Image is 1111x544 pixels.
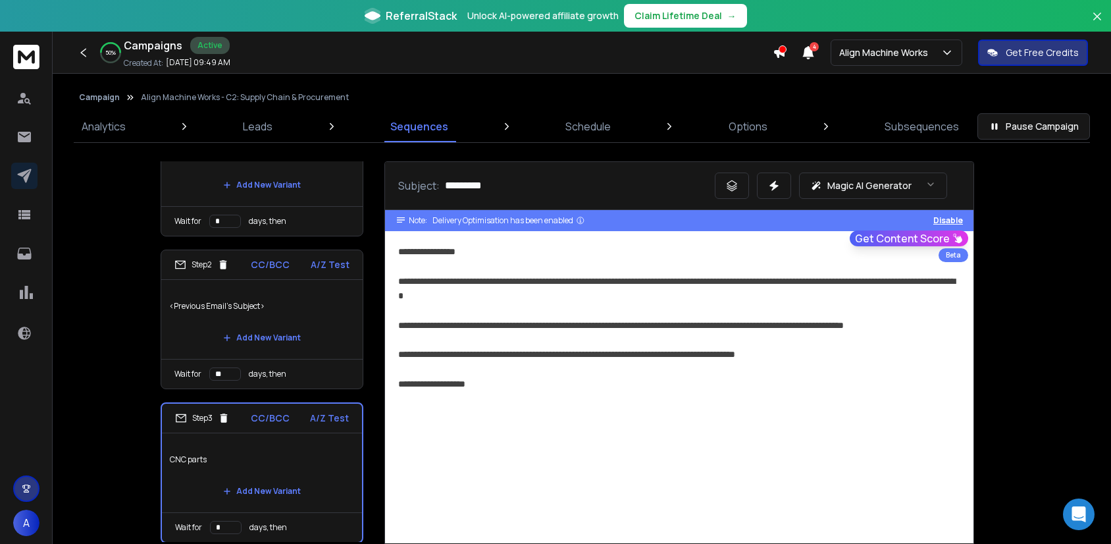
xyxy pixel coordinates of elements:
h1: Campaigns [124,38,182,53]
span: Note: [409,215,427,226]
p: Created At: [124,58,163,68]
span: 4 [810,42,819,51]
p: Align Machine Works - C2: Supply Chain & Procurement [141,92,349,103]
button: Get Free Credits [978,40,1088,66]
div: Open Intercom Messenger [1063,499,1095,530]
p: Sequences [390,119,448,134]
p: Subject: [398,178,440,194]
p: Unlock AI-powered affiliate growth [467,9,619,22]
p: Wait for [174,216,201,227]
button: Add New Variant [213,172,311,198]
p: Wait for [175,522,202,533]
a: Subsequences [877,111,967,142]
span: ReferralStack [386,8,457,24]
a: Sequences [382,111,456,142]
p: Align Machine Works [839,46,933,59]
p: Leads [243,119,272,134]
a: Analytics [74,111,134,142]
button: Pause Campaign [977,113,1090,140]
span: → [727,9,736,22]
p: A/Z Test [311,258,349,271]
button: Campaign [79,92,120,103]
p: Magic AI Generator [827,179,912,192]
p: CC/BCC [251,258,290,271]
p: Wait for [174,369,201,379]
p: days, then [249,522,287,533]
p: CNC parts [170,441,354,478]
div: Step 3 [175,412,230,424]
p: Get Free Credits [1006,46,1079,59]
button: Disable [933,215,963,226]
a: Leads [235,111,280,142]
li: Step2CC/BCCA/Z Test<Previous Email's Subject>Add New VariantWait fordays, then [161,250,363,389]
div: Active [190,37,230,54]
p: 50 % [105,49,116,57]
li: Step1CC/BCCA/Z Testreliable procurementAdd New VariantWait fordays, then [161,97,363,236]
button: A [13,510,39,536]
p: Options [729,119,767,134]
button: Close banner [1089,8,1106,40]
div: Beta [939,248,968,262]
button: Magic AI Generator [799,173,947,199]
div: Step 2 [174,259,229,271]
p: Schedule [565,119,611,134]
li: Step3CC/BCCA/Z TestCNC partsAdd New VariantWait fordays, then [161,402,363,543]
p: A/Z Test [310,412,349,425]
p: days, then [249,216,286,227]
a: Schedule [557,111,619,142]
p: CC/BCC [251,412,290,425]
p: days, then [249,369,286,379]
button: Add New Variant [213,325,311,351]
button: Get Content Score [850,231,968,246]
p: <Previous Email's Subject> [169,288,355,325]
p: Subsequences [885,119,959,134]
div: Delivery Optimisation has been enabled [432,215,585,226]
a: Options [721,111,775,142]
button: Claim Lifetime Deal→ [624,4,747,28]
p: [DATE] 09:49 AM [166,57,230,68]
button: Add New Variant [213,478,311,504]
p: Analytics [82,119,126,134]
